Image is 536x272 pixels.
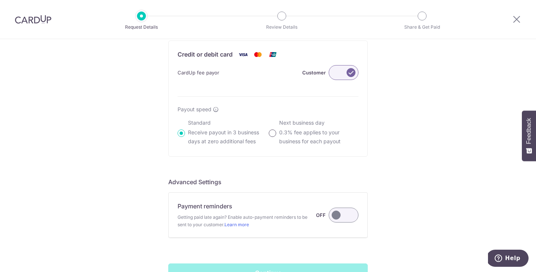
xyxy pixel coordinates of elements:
label: OFF [316,211,326,220]
iframe: Opens a widget where you can find more information [488,250,529,268]
img: Visa [236,50,251,59]
a: Learn more [224,222,249,227]
span: CardUp fee payor [178,68,219,77]
img: Union Pay [265,50,280,59]
span: Feedback [526,118,532,144]
p: Payment reminders [178,202,232,211]
div: Payment reminders Getting paid late again? Enable auto-payment reminders to be sent to your custo... [178,202,358,228]
span: translation missing: en.company.payment_requests.form.header.labels.advanced_settings [168,178,221,186]
p: Review Details [254,23,309,31]
p: 0.3% fee applies to your business for each payout [279,128,358,146]
label: Customer [302,68,326,77]
p: Standard [188,119,267,127]
button: Feedback - Show survey [522,111,536,161]
img: Mastercard [251,50,265,59]
p: Credit or debit card [178,50,233,59]
div: Payout speed [178,106,358,113]
span: Getting paid late again? Enable auto-payment reminders to be sent to your customer. [178,214,316,228]
p: Next business day [279,119,358,127]
p: Request Details [114,23,169,31]
p: Receive payout in 3 business days at zero additional fees [188,128,267,146]
p: Share & Get Paid [395,23,450,31]
img: CardUp [15,15,51,24]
